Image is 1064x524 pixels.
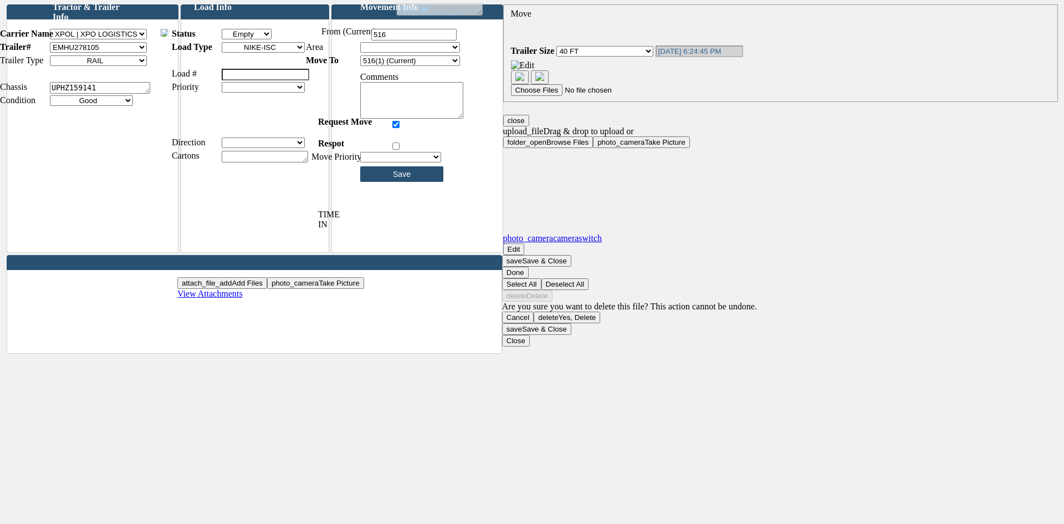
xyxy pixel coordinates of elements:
a: cameraswitch [553,233,602,243]
span: Priority [172,82,199,92]
span: Cartons [172,151,199,161]
span: Respot [318,139,387,149]
span: Direction [172,138,205,147]
span: delete [507,292,526,300]
button: Close [503,115,529,126]
span: Move [511,9,531,18]
button: folder_openBrowse Files [503,136,594,148]
textarea: UPHZ159141 [50,82,150,94]
span: Are you sure you want to delete this file? This action cannot be undone. [502,302,757,311]
span: TIME IN [318,210,349,230]
span: Area [306,42,323,52]
img: Edit [161,29,168,37]
span: Movement Info [360,2,418,12]
button: Deselect All [541,278,589,290]
span: From (Current) [321,27,376,37]
button: Edit [503,243,525,255]
span: Load Info [194,2,232,12]
span: Request Move [318,117,387,127]
button: saveSave & Close [502,323,571,335]
span: close [508,116,525,125]
span: save [507,325,522,333]
span: folder_open [508,138,546,146]
span: upload_file [503,126,544,136]
span: Status [172,29,196,39]
button: photo_cameraTake Picture [593,136,690,148]
span: Move Priority [311,152,361,162]
button: deleteYes, Delete [534,312,600,323]
span: Tractor & Trailer Info [53,2,122,22]
span: Load Type [172,42,212,52]
div: All Attachments [511,70,1051,84]
button: Select All [502,278,541,290]
span: Move To [306,55,339,65]
button: Cancel [502,312,534,323]
span: Comments [360,72,398,82]
span: save [507,257,522,265]
span: photo_camera [597,138,644,146]
img: chevron-left.svg [515,72,524,81]
a: photo_camera [503,233,554,243]
span: Load # [172,69,197,79]
textarea: zavalaK ([PERSON_NAME]) [396,3,483,16]
button: saveSave & Close [502,255,571,267]
span: delete [538,313,558,322]
button: deleteDelete [502,290,553,302]
input: Save [360,166,443,182]
span: Trailer Size [511,46,555,55]
button: Done [502,267,529,278]
img: chevron-right.svg [535,72,544,81]
div: Drag & drop to upload or [4,126,1060,136]
img: Edit [511,60,535,70]
button: Close [502,335,530,347]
